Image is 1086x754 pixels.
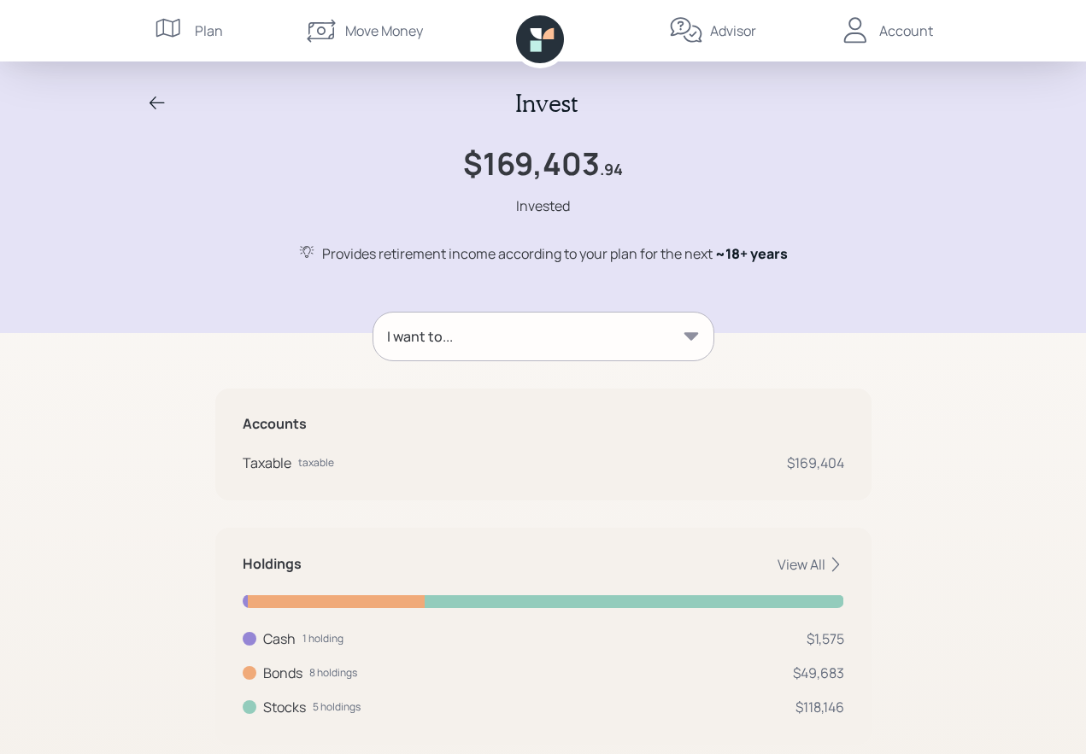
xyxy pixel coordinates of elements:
[793,663,844,683] div: $49,683
[516,196,570,216] div: Invested
[795,697,844,717] div: $118,146
[263,697,306,717] div: Stocks
[298,455,334,471] div: taxable
[710,20,756,41] div: Advisor
[387,326,453,347] div: I want to...
[195,20,223,41] div: Plan
[879,20,933,41] div: Account
[515,89,578,118] h2: Invest
[715,244,788,263] span: ~ 18+ years
[243,453,291,473] div: Taxable
[309,665,357,681] div: 8 holdings
[243,556,302,572] h5: Holdings
[322,243,788,264] div: Provides retirement income according to your plan for the next
[345,20,423,41] div: Move Money
[787,453,844,473] div: $169,404
[313,699,361,715] div: 5 holdings
[302,631,343,646] div: 1 holding
[463,145,600,182] h1: $169,403
[263,663,302,683] div: Bonds
[807,628,844,649] div: $1,575
[600,161,623,179] h4: .94
[263,628,296,649] div: Cash
[243,416,844,432] h5: Accounts
[778,555,844,574] div: View All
